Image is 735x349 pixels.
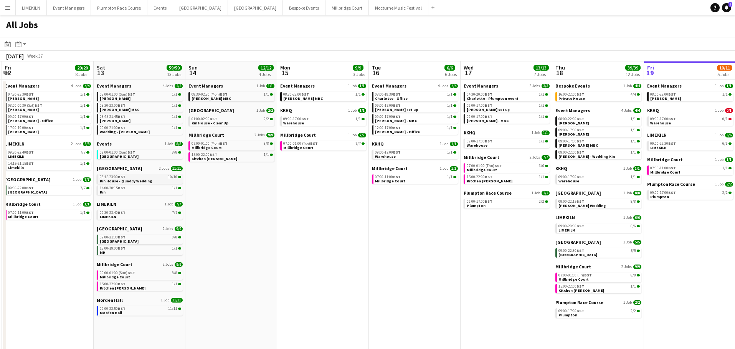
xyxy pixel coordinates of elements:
[450,142,458,146] span: 1/1
[358,133,366,137] span: 7/7
[26,161,34,166] span: BST
[631,93,636,96] span: 4/4
[467,93,492,96] span: 04:30-20:00
[530,155,540,160] span: 2 Jobs
[647,108,733,132] div: KKHQ1 Job0/109:00-17:00BST0/1Warehouse
[393,114,401,119] span: BST
[5,83,40,89] span: Event Managers
[647,132,733,157] div: LIMEKILN1 Job6/609:00-22:30BST6/6LIMEKILN
[542,155,550,160] span: 7/7
[633,108,641,113] span: 4/4
[375,107,418,112] span: Gina - Plumpton set up
[100,150,181,159] a: 09:00-01:00 (Sun)BST8/8[GEOGRAPHIC_DATA]
[576,116,584,121] span: BST
[192,121,228,126] span: Kin House - Clear Up
[280,132,366,152] div: Millbridge Court1 Job7/707:00-01:00 (Tue)BST7/7Millbridge Court
[8,118,53,123] span: Gina - Office
[647,157,733,181] div: Millbridge Court1 Job1/107:00-11:00BST1/1Millbridge Court
[650,121,671,126] span: Warehouse
[668,141,676,146] span: BST
[355,142,361,146] span: 7/7
[118,125,126,130] span: BST
[280,108,292,113] span: KKHQ
[650,92,732,101] a: 08:00-22:00BST1/1[PERSON_NAME]
[375,96,408,101] span: Charlotte - Office
[650,145,667,150] span: LIMEKILN
[192,93,228,96] span: 08:30-02:30 (Mon)
[464,83,498,89] span: Event Managers
[188,132,224,138] span: Millbridge Court
[725,133,733,137] span: 6/6
[100,151,135,154] span: 09:00-01:00 (Sun)
[173,0,228,15] button: [GEOGRAPHIC_DATA]
[375,104,401,108] span: 09:00-17:00
[8,103,89,112] a: 08:00-00:30 (Sat)BST1/1[PERSON_NAME]
[375,92,456,101] a: 08:00-19:30BST1/1Charlotte - Office
[100,126,126,130] span: 09:00-21:00
[722,117,728,121] span: 0/1
[467,139,548,147] a: 09:00-17:00BST1/1Warehouse
[375,150,456,159] a: 09:00-17:00BST1/1Warehouse
[97,83,131,89] span: Event Managers
[558,151,584,154] span: 09:00-22:00
[375,125,456,134] a: 12:00-17:00BST1/1[PERSON_NAME] - Office
[8,104,42,108] span: 08:00-00:30 (Sat)
[97,83,183,141] div: Event Managers4 Jobs4/408:00-01:00 (Sun)BST1/1[PERSON_NAME]08:30-23:00BST1/1[PERSON_NAME] MBC08:4...
[256,84,265,88] span: 1 Job
[280,132,316,138] span: Millbridge Court
[668,92,676,97] span: BST
[725,157,733,162] span: 1/1
[375,114,456,123] a: 09:00-17:00BST1/1[PERSON_NAME] - MBC
[71,142,81,146] span: 2 Jobs
[100,118,130,123] span: Magda - NP
[728,2,732,7] span: 4
[192,156,237,161] span: Kitchen Porter
[558,132,589,137] span: Magda - CP
[372,165,458,171] a: Millbridge Court1 Job1/1
[301,92,309,97] span: BST
[228,0,283,15] button: [GEOGRAPHIC_DATA]
[369,0,428,15] button: Nocturne Music Festival
[100,92,181,101] a: 08:00-01:00 (Sun)BST1/1[PERSON_NAME]
[283,96,323,101] span: Molly MBC
[393,150,401,155] span: BST
[647,83,733,108] div: Event Managers1 Job1/108:00-22:00BST1/1[PERSON_NAME]
[647,83,682,89] span: Event Managers
[283,121,304,126] span: Warehouse
[467,104,492,108] span: 09:00-17:00
[192,145,222,150] span: Millbridge Court
[266,133,274,137] span: 9/9
[558,128,584,132] span: 09:00-17:00
[8,154,25,159] span: LIMEKILN
[80,151,86,154] span: 7/7
[325,0,369,15] button: Millbridge Court
[283,145,314,150] span: Millbridge Court
[283,116,365,125] a: 09:00-17:00BST1/1Warehouse
[467,139,492,143] span: 09:00-17:00
[5,141,25,147] span: LIMEKILN
[192,152,273,161] a: 15:00-22:00BST1/1Kitchen [PERSON_NAME]
[358,108,366,113] span: 1/1
[100,154,139,159] span: Northbrook Park
[280,83,366,89] a: Event Managers1 Job1/1
[192,117,217,121] span: 01:00-02:00
[47,0,91,15] button: Event Managers
[283,92,365,101] a: 08:30-22:00BST1/1[PERSON_NAME] MBC
[172,126,177,130] span: 1/1
[715,133,723,137] span: 1 Job
[393,92,401,97] span: BST
[375,129,420,134] span: Molly - Office
[280,132,366,138] a: Millbridge Court1 Job7/7
[172,93,177,96] span: 1/1
[358,84,366,88] span: 1/1
[542,84,550,88] span: 3/3
[5,141,91,147] a: LIMEKILN2 Jobs8/8
[647,108,659,113] span: KKHQ
[80,93,86,96] span: 1/1
[188,83,274,89] a: Event Managers1 Job1/1
[375,154,396,159] span: Warehouse
[467,118,509,123] span: Magda - MBC
[355,93,361,96] span: 1/1
[539,115,544,119] span: 1/1
[97,165,142,171] span: Kin House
